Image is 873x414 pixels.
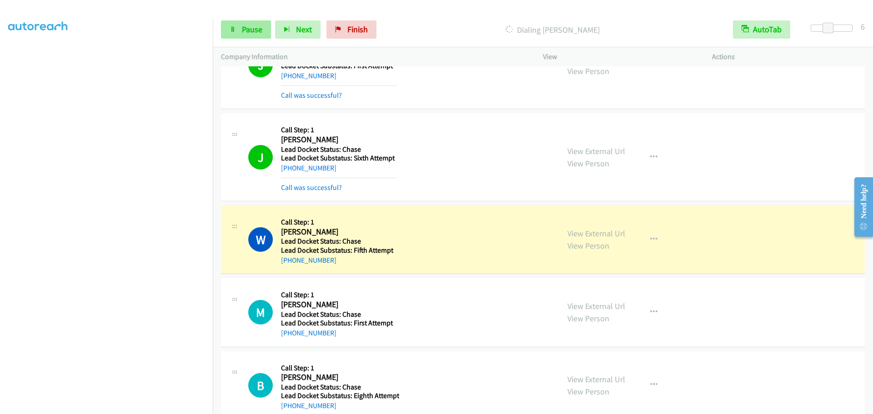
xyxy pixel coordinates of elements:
[281,91,342,100] a: Call was successful?
[567,66,609,76] a: View Person
[281,246,397,255] h5: Lead Docket Substatus: Fifth Attempt
[281,154,397,163] h5: Lead Docket Substatus: Sixth Attempt
[281,135,397,145] h2: [PERSON_NAME]
[567,386,609,397] a: View Person
[248,373,273,398] h1: B
[281,364,399,373] h5: Call Step: 1
[242,24,262,35] span: Pause
[281,61,397,70] h5: Lead Docket Substatus: First Attempt
[567,158,609,169] a: View Person
[281,319,397,328] h5: Lead Docket Substatus: First Attempt
[861,20,865,33] div: 6
[281,256,336,264] a: [PHONE_NUMBER]
[281,290,397,299] h5: Call Step: 1
[281,125,397,135] h5: Call Step: 1
[248,300,273,324] h1: M
[281,401,336,410] a: [PHONE_NUMBER]
[275,20,321,39] button: Next
[221,20,271,39] a: Pause
[281,299,397,310] h2: [PERSON_NAME]
[281,237,397,246] h5: Lead Docket Status: Chase
[567,313,609,324] a: View Person
[543,51,696,62] p: View
[281,218,397,227] h5: Call Step: 1
[281,183,342,192] a: Call was successful?
[281,383,399,392] h5: Lead Docket Status: Chase
[567,301,625,311] a: View External Url
[712,51,865,62] p: Actions
[248,373,273,398] div: The call is yet to be attempted
[281,329,336,337] a: [PHONE_NUMBER]
[248,300,273,324] div: The call is yet to be attempted
[567,374,625,384] a: View External Url
[281,227,397,237] h2: [PERSON_NAME]
[326,20,376,39] a: Finish
[281,164,336,172] a: [PHONE_NUMBER]
[248,227,273,252] h1: W
[296,24,312,35] span: Next
[847,171,873,243] iframe: Resource Center
[281,310,397,319] h5: Lead Docket Status: Chase
[733,20,790,39] button: AutoTab
[281,145,397,154] h5: Lead Docket Status: Chase
[281,71,336,80] a: [PHONE_NUMBER]
[248,145,273,170] h1: J
[567,228,625,239] a: View External Url
[281,391,399,400] h5: Lead Docket Substatus: Eighth Attempt
[281,372,397,383] h2: [PERSON_NAME]
[567,146,625,156] a: View External Url
[567,240,609,251] a: View Person
[389,24,717,36] p: Dialing [PERSON_NAME]
[347,24,368,35] span: Finish
[221,51,527,62] p: Company Information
